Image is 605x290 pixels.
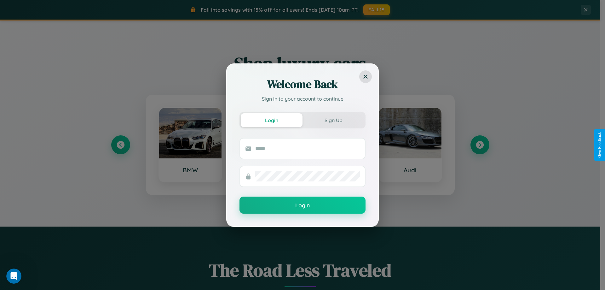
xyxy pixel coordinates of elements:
[239,95,366,103] p: Sign in to your account to continue
[597,132,602,158] div: Give Feedback
[241,113,302,127] button: Login
[302,113,364,127] button: Sign Up
[239,77,366,92] h2: Welcome Back
[6,269,21,284] iframe: Intercom live chat
[239,197,366,214] button: Login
